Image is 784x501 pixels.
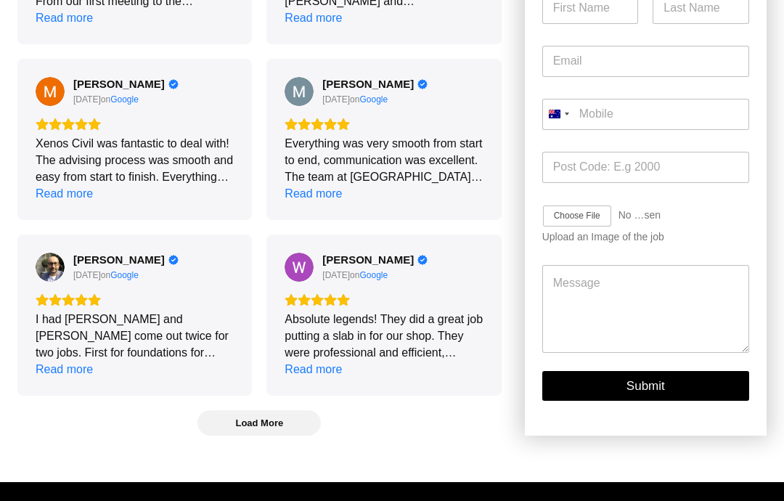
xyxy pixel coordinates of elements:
img: William Tooley [285,253,314,282]
span: [PERSON_NAME] [73,254,165,267]
a: Review by Mani G [322,78,428,91]
a: View on Google [285,253,314,282]
span: Load More [235,417,283,430]
div: Everything was very smooth from start to end, communication was excellent. The team at [GEOGRAPHI... [285,136,483,186]
span: [PERSON_NAME] [322,254,414,267]
div: [DATE] [322,270,350,282]
span: [PERSON_NAME] [73,78,165,91]
div: Google [359,94,388,106]
a: View on Google [110,94,139,106]
a: View on Google [36,78,65,107]
input: Mobile [542,99,749,131]
button: Submit [542,372,749,402]
img: John Tsoutras [36,253,65,282]
div: Verified Customer [417,256,428,266]
div: Absolute legends! They did a great job putting a slab in for our shop. They were professional and... [285,311,483,362]
div: Read more [285,362,342,378]
div: Read more [285,10,342,27]
a: View on Google [110,270,139,282]
button: Load More [197,411,321,436]
div: [DATE] [73,270,101,282]
img: Mani G [285,78,314,107]
button: Selected country [542,99,574,131]
input: Email [542,46,749,78]
a: View on Google [285,78,314,107]
img: Monique Pereira [36,78,65,107]
div: on [322,94,359,106]
div: Verified Customer [417,80,428,90]
div: Xenos Civil was fantastic to deal with! The advising process was smooth and easy from start to fi... [36,136,234,186]
div: Google [110,94,139,106]
div: Read more [285,186,342,203]
div: Read more [36,10,93,27]
span: [PERSON_NAME] [322,78,414,91]
div: Read more [36,362,93,378]
div: on [322,270,359,282]
a: View on Google [359,270,388,282]
div: Google [110,270,139,282]
div: Rating: 5.0 out of 5 [36,118,234,131]
div: on [73,94,110,106]
div: Upload an Image of the job [542,232,749,245]
input: Post Code: E.g 2000 [542,152,749,184]
div: I had [PERSON_NAME] and [PERSON_NAME] come out twice for two jobs. First for foundations for reta... [36,311,234,362]
div: Read more [36,186,93,203]
div: Rating: 5.0 out of 5 [36,294,234,307]
div: [DATE] [322,94,350,106]
div: [DATE] [73,94,101,106]
div: Google [359,270,388,282]
a: View on Google [36,253,65,282]
a: View on Google [359,94,388,106]
a: Review by John Tsoutras [73,254,179,267]
a: Review by William Tooley [322,254,428,267]
div: Verified Customer [168,80,179,90]
a: Review by Monique Pereira [73,78,179,91]
div: on [73,270,110,282]
div: Rating: 5.0 out of 5 [285,118,483,131]
div: Verified Customer [168,256,179,266]
div: Rating: 5.0 out of 5 [285,294,483,307]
